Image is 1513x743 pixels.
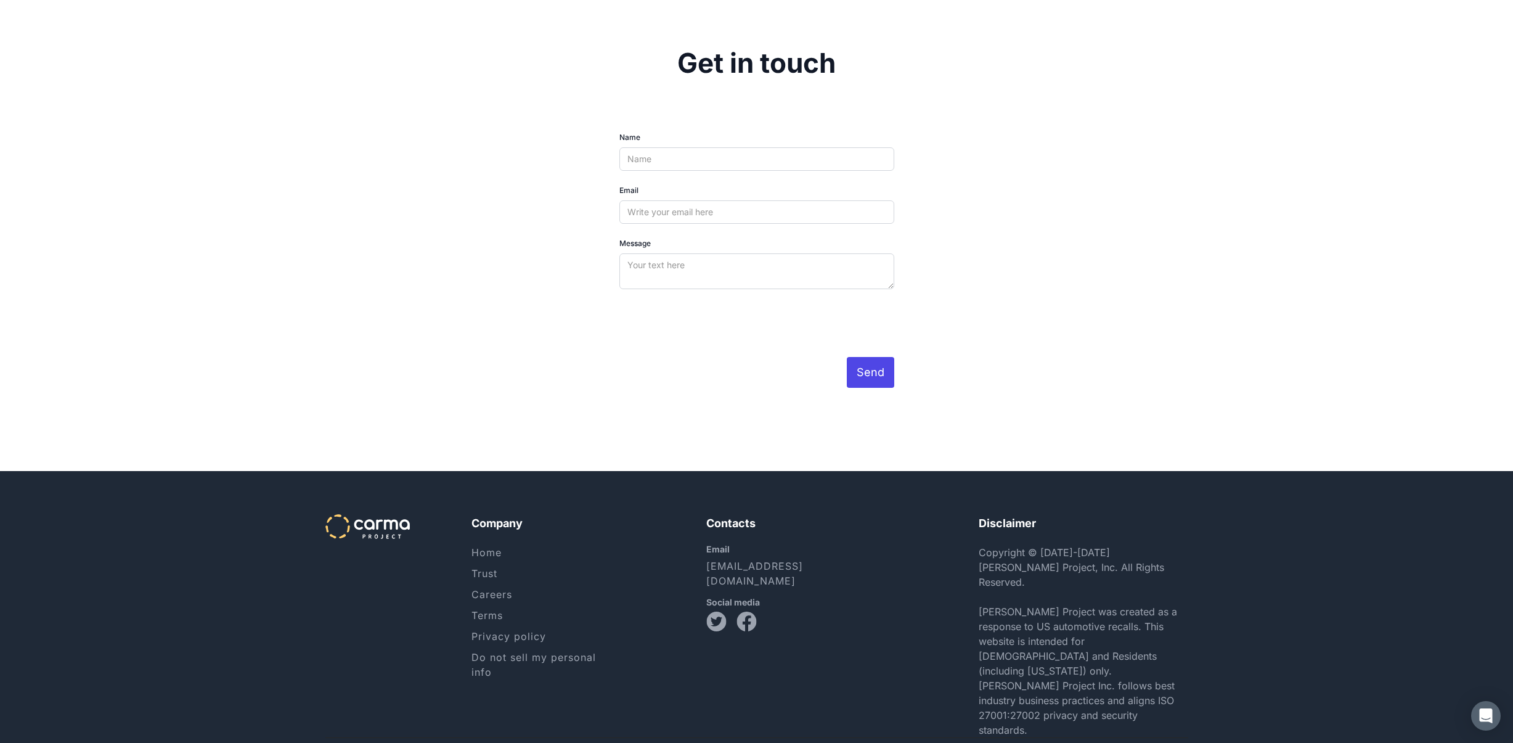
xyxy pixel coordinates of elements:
input: Send [847,357,894,388]
h6: Email [706,545,889,554]
p: Copyright © [DATE]-[DATE] [PERSON_NAME] Project, Inc. All Rights Reserved. [PERSON_NAME] Project ... [979,545,1188,737]
form: Email Form [619,133,894,388]
div: Open Intercom Messenger [1471,701,1501,731]
a: Privacy policy [471,630,546,642]
h5: Company [471,514,618,533]
a: [EMAIL_ADDRESS][DOMAIN_NAME] [706,560,803,587]
label: Email [619,186,894,195]
label: Name [619,133,894,142]
a: Terms [471,609,503,622]
a: Careers [471,588,512,601]
a: Trust [471,567,497,580]
h5: Disclaimer [979,514,1188,533]
input: Write your email here [619,200,894,224]
iframe: reCAPTCHA [619,304,807,352]
h5: Social media [706,598,889,607]
h5: Contacts [706,514,889,533]
a: Do not sell my personal info [471,651,596,678]
a: Home [471,546,502,559]
label: Message [619,239,894,248]
h2: Get in touch [415,46,1098,80]
input: Name [619,147,894,171]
